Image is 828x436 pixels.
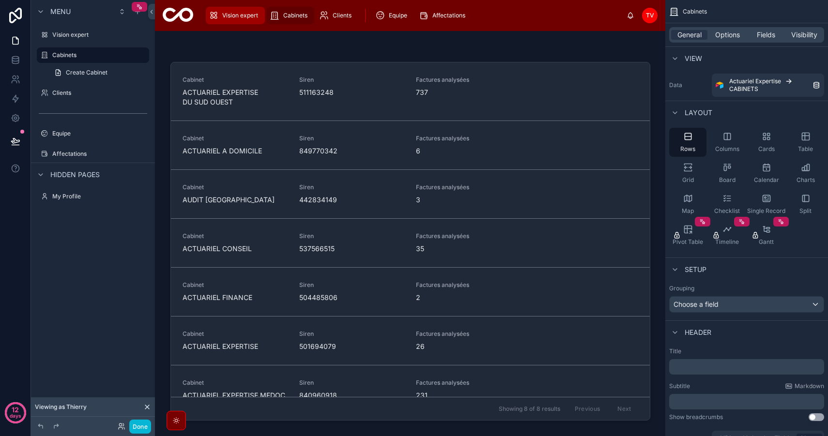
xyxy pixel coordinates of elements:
button: Cards [748,128,785,157]
span: View [685,54,702,63]
span: Equipe [389,12,407,19]
span: Timeline [715,238,739,246]
a: Cabinets [37,47,149,63]
span: TV [646,12,654,19]
span: Checklist [714,207,740,215]
a: Clients [316,7,358,24]
span: Clients [333,12,352,19]
span: Vision expert [222,12,258,19]
a: Equipe [372,7,414,24]
button: Map [669,190,706,219]
button: Grid [669,159,706,188]
span: Fields [757,30,775,40]
span: Charts [797,176,815,184]
button: Choose a field [669,296,824,313]
a: My Profile [37,189,149,204]
button: Single Record [748,190,785,219]
label: Cabinets [52,51,143,59]
button: Columns [708,128,746,157]
span: Affectations [432,12,465,19]
img: App logo [163,8,193,23]
label: Grouping [669,285,694,292]
span: Header [685,328,711,337]
label: Vision expert [52,31,147,39]
label: Affectations [52,150,147,158]
span: Layout [685,108,712,118]
span: CABINETS [729,85,758,93]
button: Table [787,128,824,157]
button: Board [708,159,746,188]
span: Visibility [791,30,817,40]
span: Options [715,30,740,40]
label: Data [669,81,708,89]
span: Menu [50,7,71,16]
label: Subtitle [669,382,690,390]
a: Vision expert [37,27,149,43]
span: Split [799,207,812,215]
span: Actuariel Expertise [729,77,781,85]
button: Done [129,420,151,434]
span: Setup [685,265,706,274]
div: Choose a field [670,297,824,312]
span: Cabinets [683,8,707,15]
span: Map [682,207,694,215]
span: Markdown [795,382,824,390]
button: Split [787,190,824,219]
a: Actuariel ExpertiseCABINETS [712,74,824,97]
span: Calendar [754,176,779,184]
span: Hidden pages [50,170,100,180]
button: Timeline [708,221,746,250]
label: Equipe [52,130,147,137]
span: Gantt [759,238,774,246]
button: Checklist [708,190,746,219]
span: Cards [758,145,775,153]
img: Airtable Logo [716,81,723,89]
a: Cabinets [267,7,314,24]
p: days [10,409,21,422]
span: Single Record [747,207,785,215]
span: General [677,30,702,40]
label: Title [669,347,824,355]
button: Pivot Table [669,221,706,250]
button: Gantt [748,221,785,250]
label: My Profile [52,193,147,200]
button: Rows [669,128,706,157]
p: 12 [12,405,19,415]
div: scrollable content [669,359,824,375]
span: Grid [682,176,694,184]
span: Pivot Table [673,238,703,246]
span: Showing 8 of 8 results [499,405,560,413]
button: Charts [787,159,824,188]
a: Create Cabinet [48,65,149,80]
span: Viewing as Thierry [35,403,87,411]
a: Clients [37,85,149,101]
div: scrollable content [669,394,824,409]
span: Rows [680,145,695,153]
a: Vision expert [206,7,265,24]
a: Affectations [37,146,149,162]
div: Show breadcrumbs [669,413,723,421]
span: Board [719,176,736,184]
span: Columns [715,145,739,153]
span: Cabinets [283,12,307,19]
div: scrollable content [201,5,627,26]
label: Clients [52,89,147,97]
span: Table [798,145,813,153]
button: Calendar [748,159,785,188]
span: Create Cabinet [66,69,107,76]
a: Equipe [37,126,149,141]
a: Markdown [785,382,824,390]
a: Affectations [416,7,472,24]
